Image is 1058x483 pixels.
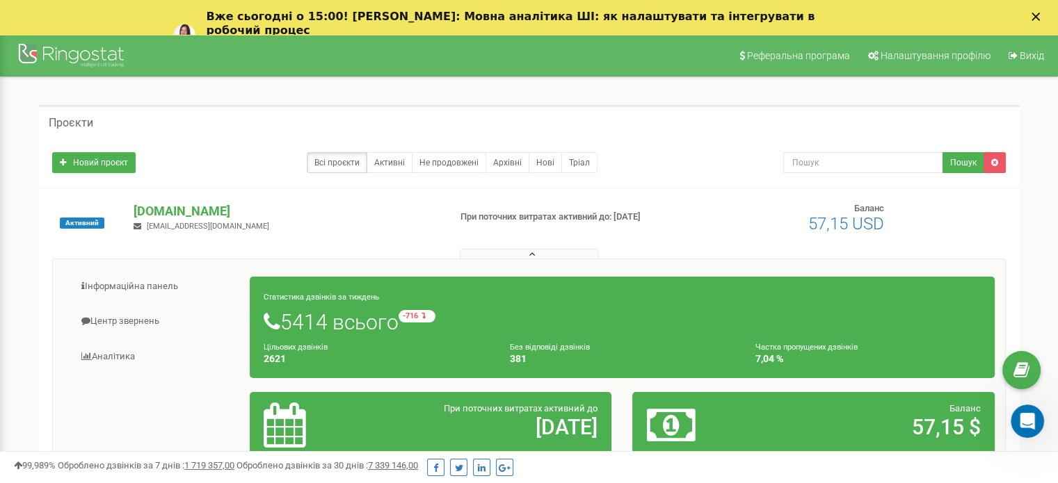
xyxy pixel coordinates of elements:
[63,304,250,338] a: Центр звернень
[52,152,136,173] a: Новий проєкт
[307,152,367,173] a: Всі проєкти
[412,152,486,173] a: Не продовжені
[881,50,991,61] span: Налаштування профілю
[943,152,984,173] button: Пошук
[14,460,56,470] span: 99,989%
[382,416,598,439] h2: [DATE]
[58,460,234,470] span: Оброблено дзвінків за 7 днів :
[173,24,195,47] img: Profile image for Yuliia
[60,218,104,229] span: Активний
[264,354,489,364] h4: 2621
[184,460,234,470] u: 1 719 357,00
[444,403,598,414] span: При поточних витратах активний до
[1020,50,1044,61] span: Вихід
[147,222,269,231] span: [EMAIL_ADDRESS][DOMAIN_NAME]
[368,460,418,470] u: 7 339 146,00
[755,343,858,352] small: Частка пропущених дзвінків
[1011,404,1044,438] iframe: Intercom live chat
[63,270,250,304] a: Інформаційна панель
[1000,35,1051,76] a: Вихід
[808,214,884,234] span: 57,15 USD
[854,203,884,213] span: Баланс
[747,50,850,61] span: Реферальна програма
[264,310,981,334] h1: 5414 всього
[237,460,418,470] span: Оброблено дзвінків за 30 днів :
[264,343,328,352] small: Цільових дзвінків
[49,117,93,129] h5: Проєкти
[134,202,438,220] p: [DOMAIN_NAME]
[399,310,435,322] small: -716
[510,354,735,364] h4: 381
[765,416,981,439] h2: 57,15 $
[207,10,815,37] b: Вже сьогодні о 15:00! [PERSON_NAME]: Мовна аналітика ШІ: як налаштувати та інтегрувати в робочий ...
[783,152,943,173] input: Пошук
[1032,13,1045,21] div: Закрыть
[561,152,598,173] a: Тріал
[730,35,857,76] a: Реферальна програма
[367,152,412,173] a: Активні
[529,152,562,173] a: Нові
[755,354,981,364] h4: 7,04 %
[264,293,379,302] small: Статистика дзвінків за тиждень
[486,152,529,173] a: Архівні
[859,35,997,76] a: Налаштування профілю
[510,343,590,352] small: Без відповіді дзвінків
[63,340,250,374] a: Аналiтика
[949,403,981,414] span: Баланс
[460,211,683,224] p: При поточних витратах активний до: [DATE]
